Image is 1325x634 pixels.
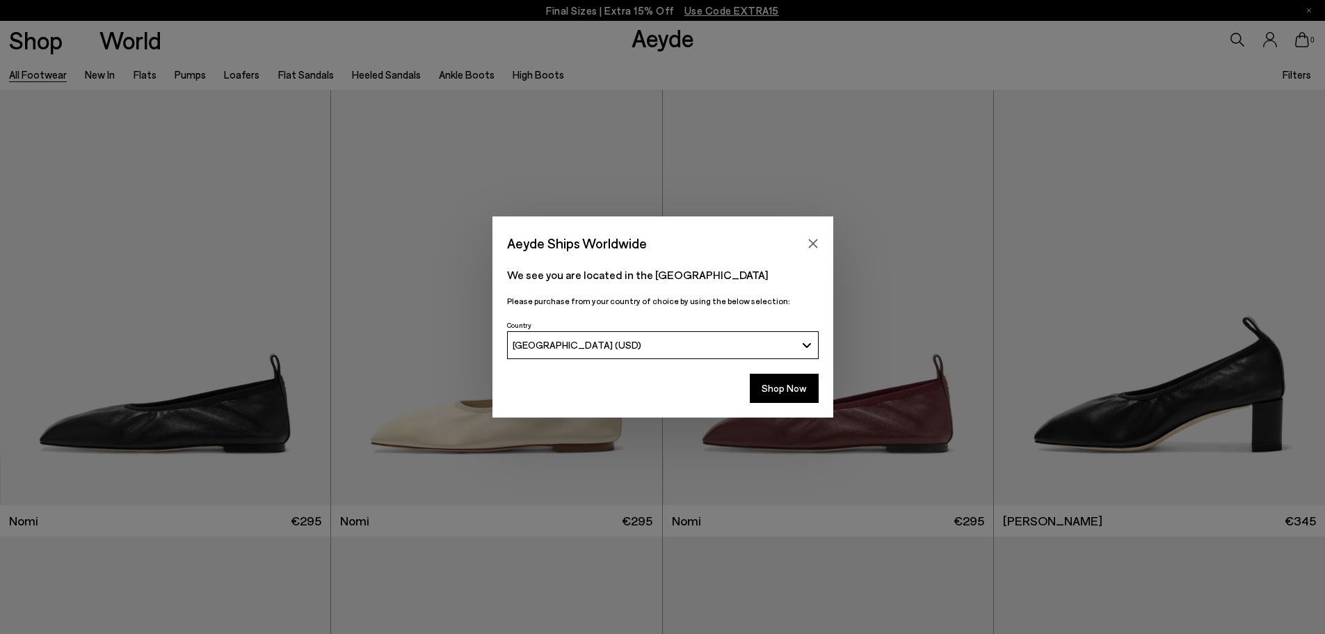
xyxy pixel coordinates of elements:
span: [GEOGRAPHIC_DATA] (USD) [513,339,641,351]
p: We see you are located in the [GEOGRAPHIC_DATA] [507,267,819,283]
p: Please purchase from your country of choice by using the below selection: [507,294,819,308]
span: Aeyde Ships Worldwide [507,231,647,255]
button: Close [803,233,824,254]
button: Shop Now [750,374,819,403]
span: Country [507,321,531,329]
